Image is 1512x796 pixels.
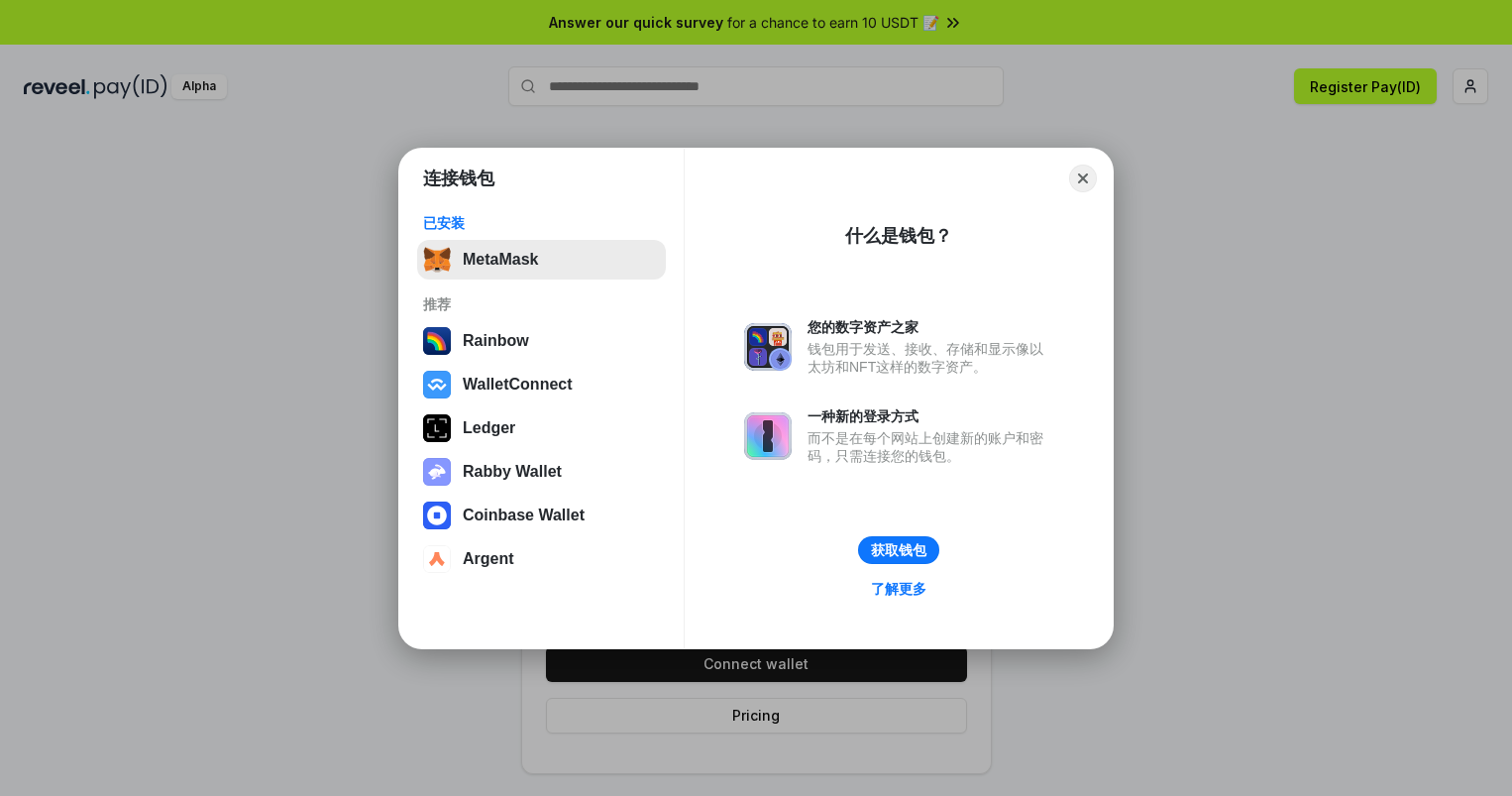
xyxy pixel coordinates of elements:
div: 推荐 [423,295,660,313]
img: svg+xml,%3Csvg%20xmlns%3D%22http%3A%2F%2Fwww.w3.org%2F2000%2Fsvg%22%20fill%3D%22none%22%20viewBox... [744,412,792,460]
button: MetaMask [417,240,666,280]
button: Coinbase Wallet [417,496,666,535]
div: 您的数字资产之家 [808,318,1053,336]
img: svg+xml,%3Csvg%20width%3D%2228%22%20height%3D%2228%22%20viewBox%3D%220%200%2028%2028%22%20fill%3D... [423,502,451,529]
div: 钱包用于发送、接收、存储和显示像以太坊和NFT这样的数字资产。 [808,340,1053,376]
img: svg+xml,%3Csvg%20width%3D%2228%22%20height%3D%2228%22%20viewBox%3D%220%200%2028%2028%22%20fill%3D... [423,545,451,573]
div: Ledger [463,419,515,437]
img: svg+xml,%3Csvg%20width%3D%2228%22%20height%3D%2228%22%20viewBox%3D%220%200%2028%2028%22%20fill%3D... [423,371,451,398]
img: svg+xml,%3Csvg%20xmlns%3D%22http%3A%2F%2Fwww.w3.org%2F2000%2Fsvg%22%20width%3D%2228%22%20height%3... [423,414,451,442]
button: 获取钱包 [858,536,939,564]
div: Rabby Wallet [463,463,562,481]
img: svg+xml,%3Csvg%20xmlns%3D%22http%3A%2F%2Fwww.w3.org%2F2000%2Fsvg%22%20fill%3D%22none%22%20viewBox... [744,323,792,371]
h1: 连接钱包 [423,167,494,190]
button: Argent [417,539,666,579]
button: Rabby Wallet [417,452,666,492]
div: 什么是钱包？ [845,224,952,248]
button: Ledger [417,408,666,448]
a: 了解更多 [859,576,938,602]
img: svg+xml,%3Csvg%20fill%3D%22none%22%20height%3D%2233%22%20viewBox%3D%220%200%2035%2033%22%20width%... [423,246,451,274]
div: 已安装 [423,214,660,232]
button: WalletConnect [417,365,666,404]
div: Rainbow [463,332,529,350]
button: Rainbow [417,321,666,361]
div: 一种新的登录方式 [808,407,1053,425]
img: svg+xml,%3Csvg%20width%3D%22120%22%20height%3D%22120%22%20viewBox%3D%220%200%20120%20120%22%20fil... [423,327,451,355]
div: WalletConnect [463,376,573,394]
div: MetaMask [463,251,538,269]
img: svg+xml,%3Csvg%20xmlns%3D%22http%3A%2F%2Fwww.w3.org%2F2000%2Fsvg%22%20fill%3D%22none%22%20viewBox... [423,458,451,486]
div: 而不是在每个网站上创建新的账户和密码，只需连接您的钱包。 [808,429,1053,465]
button: Close [1069,165,1097,192]
div: 了解更多 [871,580,926,598]
div: Coinbase Wallet [463,507,585,524]
div: Argent [463,550,514,568]
div: 获取钱包 [871,541,926,559]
